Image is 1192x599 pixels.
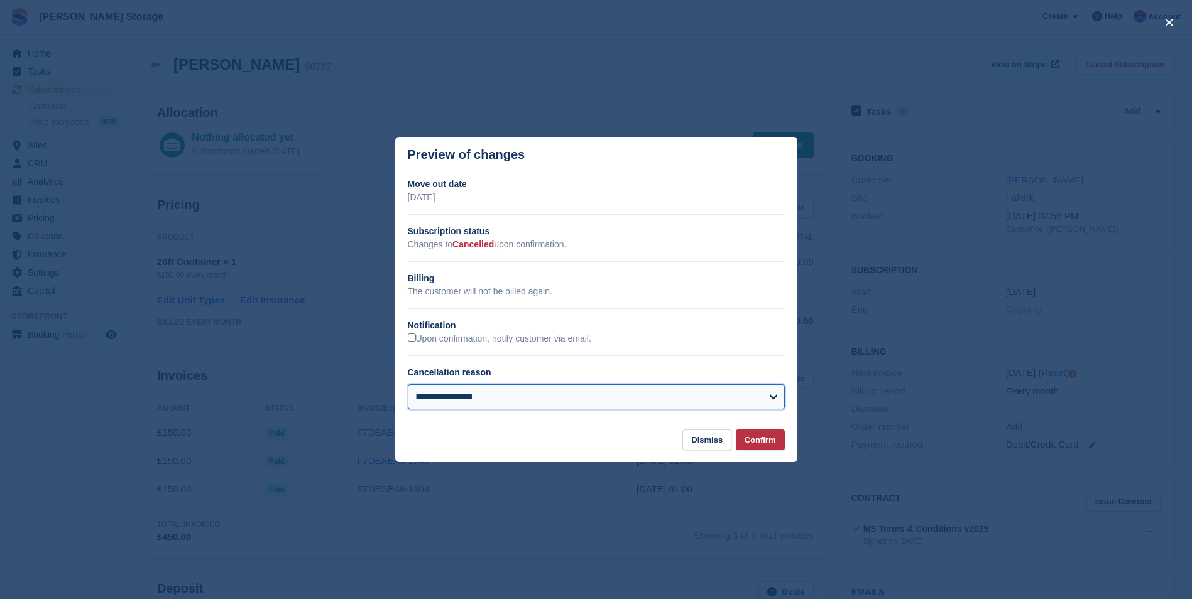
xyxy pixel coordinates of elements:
[408,319,785,332] h2: Notification
[408,238,785,251] p: Changes to upon confirmation.
[408,367,491,377] label: Cancellation reason
[408,285,785,298] p: The customer will not be billed again.
[408,225,785,238] h2: Subscription status
[408,191,785,204] p: [DATE]
[408,272,785,285] h2: Billing
[736,429,785,450] button: Confirm
[408,333,591,345] label: Upon confirmation, notify customer via email.
[452,239,494,249] span: Cancelled
[408,148,525,162] p: Preview of changes
[408,178,785,191] h2: Move out date
[408,333,416,342] input: Upon confirmation, notify customer via email.
[682,429,731,450] button: Dismiss
[1159,13,1179,33] button: close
